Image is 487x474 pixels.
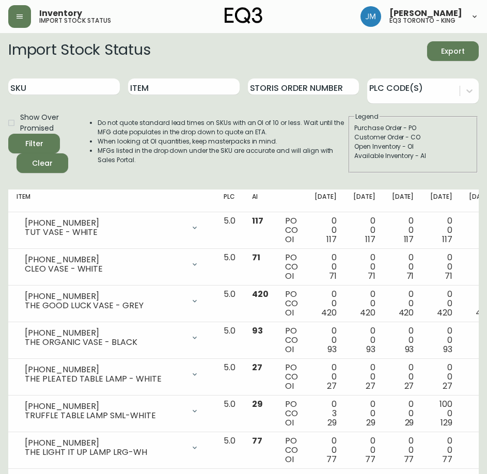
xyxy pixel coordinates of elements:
div: 0 0 [353,326,375,354]
span: 27 [443,380,452,392]
td: 5.0 [215,212,244,249]
div: THE GOOD LUCK VASE - GREY [25,301,184,310]
div: THE PLEATED TABLE LAMP - WHITE [25,374,184,384]
div: 0 0 [353,216,375,244]
span: 117 [326,233,337,245]
div: Customer Order - CO [354,133,472,142]
div: Purchase Order - PO [354,123,472,133]
span: OI [285,307,294,319]
button: Clear [17,153,68,173]
div: Open Inventory - OI [354,142,472,151]
div: [PHONE_NUMBER] [25,218,184,228]
span: 77 [442,453,452,465]
div: [PHONE_NUMBER]THE PLEATED TABLE LAMP - WHITE [17,363,207,386]
div: [PHONE_NUMBER] [25,438,184,448]
span: Export [435,45,470,58]
div: 0 0 [430,436,452,464]
div: 0 0 [315,290,337,318]
span: 71 [406,270,414,282]
span: 420 [360,307,375,319]
span: 420 [321,307,337,319]
h5: import stock status [39,18,111,24]
span: 420 [437,307,452,319]
td: 5.0 [215,286,244,322]
span: 93 [405,343,414,355]
span: 27 [366,380,375,392]
li: Do not quote standard lead times on SKUs with an OI of 10 or less. Wait until the MFG date popula... [98,118,348,137]
div: [PHONE_NUMBER] [25,328,184,338]
span: 71 [329,270,337,282]
td: 5.0 [215,249,244,286]
span: 29 [327,417,337,429]
span: OI [285,380,294,392]
div: 0 0 [315,216,337,244]
span: 29 [252,398,263,410]
div: 0 0 [315,326,337,354]
span: 77 [404,453,414,465]
div: PO CO [285,436,298,464]
td: 5.0 [215,432,244,469]
div: [PHONE_NUMBER]CLEO VASE - WHITE [17,253,207,276]
div: [PHONE_NUMBER] [25,255,184,264]
span: OI [285,417,294,429]
span: Show Over Promised [20,112,69,134]
span: 77 [252,435,262,447]
span: 71 [368,270,375,282]
th: [DATE] [422,189,461,212]
td: 5.0 [215,396,244,432]
div: PO CO [285,326,298,354]
div: 0 0 [353,253,375,281]
div: 0 0 [392,400,414,428]
div: PO CO [285,400,298,428]
th: Item [8,189,215,212]
span: 93 [366,343,375,355]
span: 27 [252,361,262,373]
div: 0 0 [392,436,414,464]
th: [DATE] [306,189,345,212]
div: PO CO [285,253,298,281]
span: 93 [252,325,263,337]
span: Inventory [39,9,82,18]
span: 93 [327,343,337,355]
span: 117 [252,215,263,227]
div: 0 0 [353,436,375,464]
div: [PHONE_NUMBER]THE ORGANIC VASE - BLACK [17,326,207,349]
div: 0 0 [315,253,337,281]
span: 29 [366,417,375,429]
div: 100 0 [430,400,452,428]
span: 71 [252,251,260,263]
div: TRUFFLE TABLE LAMP SML-WHITE [25,411,184,420]
span: OI [285,270,294,282]
span: 129 [441,417,452,429]
div: [PHONE_NUMBER] [25,292,184,301]
div: 0 0 [392,216,414,244]
th: [DATE] [384,189,422,212]
div: 0 0 [392,253,414,281]
h2: Import Stock Status [8,41,150,61]
div: 0 0 [430,216,452,244]
div: 0 0 [353,400,375,428]
div: 0 0 [353,290,375,318]
span: 27 [404,380,414,392]
span: OI [285,233,294,245]
button: Filter [8,134,60,153]
div: 0 0 [430,253,452,281]
div: [PHONE_NUMBER] [25,365,184,374]
span: 117 [404,233,414,245]
span: 29 [405,417,414,429]
img: b88646003a19a9f750de19192e969c24 [360,6,381,27]
h5: eq3 toronto - king [389,18,455,24]
div: [PHONE_NUMBER]THE LIGHT IT UP LAMP LRG-WH [17,436,207,459]
span: 420 [252,288,269,300]
div: 0 0 [315,436,337,464]
div: Filter [25,137,43,150]
span: 117 [442,233,452,245]
div: 0 0 [430,363,452,391]
div: 0 0 [392,290,414,318]
div: PO CO [285,216,298,244]
span: OI [285,343,294,355]
div: 0 0 [392,363,414,391]
th: [DATE] [345,189,384,212]
div: 0 3 [315,400,337,428]
div: 0 0 [430,290,452,318]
